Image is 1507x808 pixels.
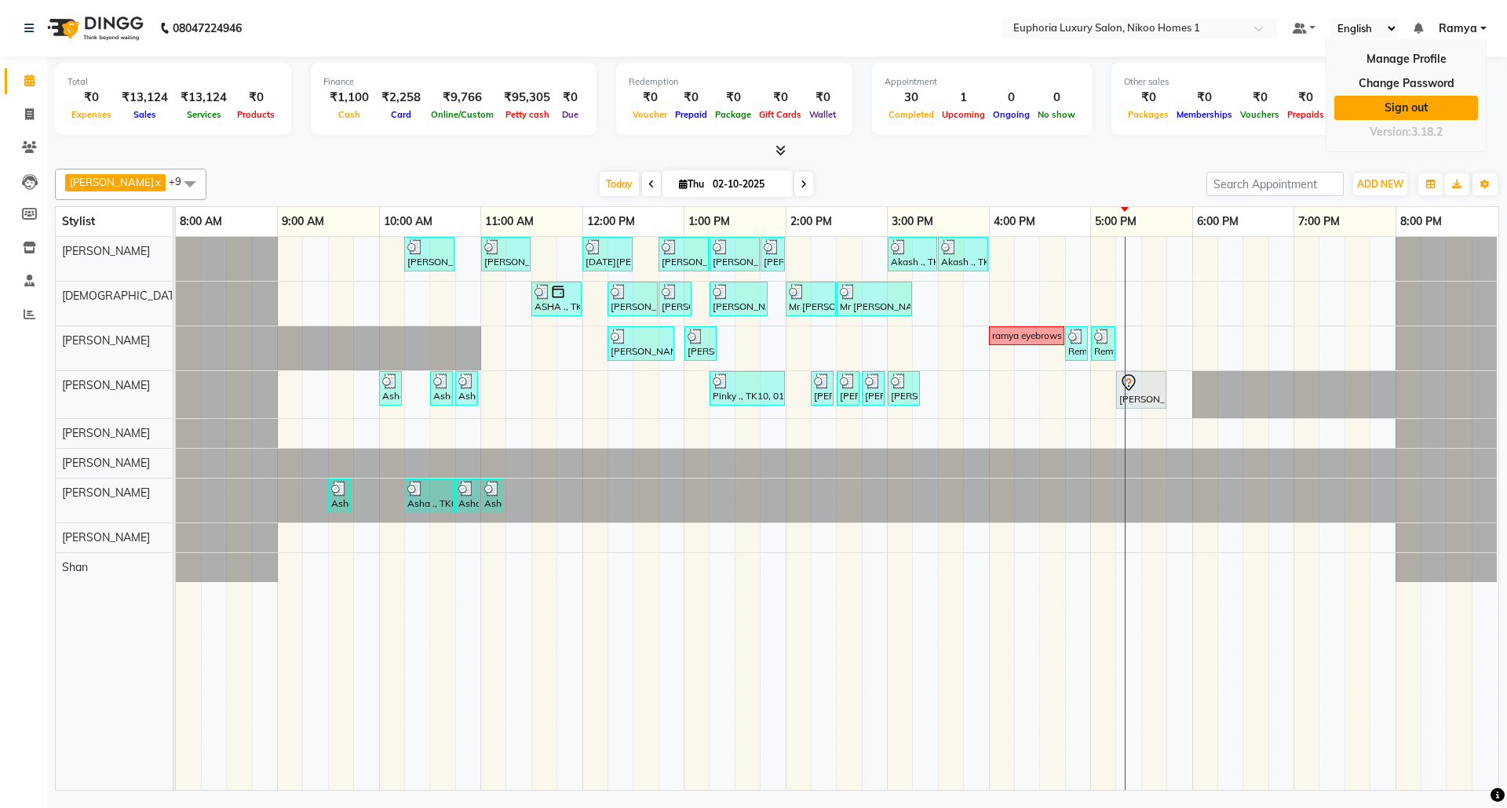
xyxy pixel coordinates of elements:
div: [PERSON_NAME] ., TK12, 02:30 PM-02:35 PM, EL-Upperlip Threading [838,373,858,403]
div: [PERSON_NAME] ., TK03, 11:00 AM-11:30 AM, EP-[PERSON_NAME] Trim/Design MEN [483,239,529,269]
div: Asha ., TK05, 09:30 AM-09:35 AM, EP-Conditioning (Wella) [330,481,349,511]
div: Redemption [629,75,840,89]
div: ₹0 [1236,89,1283,107]
a: 2:00 PM [786,210,836,233]
div: [PERSON_NAME] ., TK12, 02:45 PM-02:50 PM, EL-Chin / Neck Threading [863,373,883,403]
div: Mr [PERSON_NAME], TK11, 02:00 PM-02:30 PM, EL-HAIR CUT (Senior Stylist) with hairwash MEN [787,284,834,314]
div: [PERSON_NAME] ., TK12, 03:00 PM-03:20 PM, EL-Chin / Neck Threading [889,373,918,403]
span: [PERSON_NAME] [62,456,150,470]
a: 1:00 PM [684,210,734,233]
div: Version:3.18.2 [1334,121,1478,144]
div: Pinky ., TK10, 01:15 PM-02:00 PM, EP-[PERSON_NAME] [711,373,783,403]
span: +9 [169,175,193,187]
div: ₹0 [1124,89,1173,107]
span: Cash [334,109,364,120]
span: Wallet [805,109,840,120]
span: Online/Custom [427,109,498,120]
div: 0 [989,89,1034,107]
a: 4:00 PM [990,210,1039,233]
span: Petty cash [502,109,553,120]
div: Remya ., TK14, 05:00 PM-05:15 PM, EP-Upperlip Intimate [1093,329,1114,359]
span: [PERSON_NAME] [62,426,150,440]
div: [PERSON_NAME] ., TK03, 10:15 AM-10:45 AM, EL-HAIR CUT (Senior Stylist) with hairwash MEN [406,239,453,269]
span: No show [1034,109,1079,120]
div: ₹0 [1173,89,1236,107]
span: Package [711,109,755,120]
a: x [154,176,161,188]
div: Mr [PERSON_NAME], TK11, 02:30 PM-03:15 PM, EP-Color Fusion MEN [838,284,910,314]
span: Ongoing [989,109,1034,120]
div: Akash ., TK09, 03:00 PM-03:30 PM, EL-HAIR CUT (Senior Stylist) with hairwash MEN [889,239,936,269]
div: ₹0 [629,89,671,107]
a: 9:00 AM [278,210,328,233]
span: Services [183,109,225,120]
span: Prepaid [671,109,711,120]
div: Remya ., TK14, 04:45 PM-04:50 PM, EL-Eyebrows Threading [1067,329,1086,359]
span: Expenses [68,109,115,120]
span: [PERSON_NAME] [62,486,150,500]
div: ASHA ., TK07, 11:30 AM-12:00 PM, EL-HAIR CUT (Senior Stylist) with hairwash MEN [533,284,580,314]
div: ₹2,258 [375,89,427,107]
div: Appointment [885,75,1079,89]
a: 8:00 PM [1396,210,1446,233]
span: Sales [130,109,160,120]
b: 08047224946 [173,6,242,50]
span: Today [600,172,639,196]
span: Packages [1124,109,1173,120]
div: [DATE][PERSON_NAME] ., TK04, 12:00 PM-12:30 PM, EL-HAIR CUT (Senior Stylist) with hairwash MEN [584,239,631,269]
span: Voucher [629,109,671,120]
div: Asha ., TK05, 10:45 AM-11:00 AM, EP-Bouncy Curls/Special Finger Curls (No wash) S [457,481,479,511]
div: ₹0 [233,89,279,107]
span: Ramya [1439,20,1477,37]
div: ₹13,124 [115,89,174,107]
div: ₹0 [68,89,115,107]
div: Asha ., TK05, 10:15 AM-10:45 AM, EP-Bouncy Curls/Special Finger Curls (No wash) S [406,481,453,511]
a: 10:00 AM [380,210,436,233]
a: Sign out [1334,96,1478,120]
span: [PERSON_NAME] [62,244,150,258]
div: Other sales [1124,75,1378,89]
span: [PERSON_NAME] [62,530,150,544]
a: 8:00 AM [176,210,226,233]
span: Completed [885,109,938,120]
div: [PERSON_NAME] ., TK06, 12:15 PM-12:45 PM, EP-Head Massage (30 Mins) w/o Hairwash [609,284,656,314]
div: ₹0 [671,89,711,107]
div: ₹0 [556,89,584,107]
div: [PERSON_NAME] ., TK06, 01:15 PM-01:50 PM, EP-Conditioning (Wella) [711,284,766,314]
a: 11:00 AM [481,210,538,233]
div: Asha ., TK05, 10:00 AM-10:05 AM, EP-Conditioning (Wella) [381,373,400,403]
button: ADD NEW [1353,173,1407,195]
span: [DEMOGRAPHIC_DATA] [62,289,184,303]
div: Asha ., TK05, 11:00 AM-11:05 AM, EP-Shampoo (Wella) [483,481,502,511]
span: Due [558,109,582,120]
a: 7:00 PM [1294,210,1344,233]
span: Vouchers [1236,109,1283,120]
span: Gift Cards [755,109,805,120]
a: Change Password [1334,71,1478,96]
input: 2025-10-02 [708,173,786,196]
img: logo [40,6,148,50]
div: ₹13,124 [174,89,233,107]
a: 5:00 PM [1091,210,1140,233]
div: ₹95,305 [498,89,556,107]
div: [PERSON_NAME] ., TK06, 12:45 PM-01:15 PM, EP-[PERSON_NAME] Trim/Design MEN [660,239,707,269]
span: Prepaids [1283,109,1328,120]
div: [PERSON_NAME], TK08, 01:45 PM-02:00 PM, EP-[PERSON_NAME] Trim/Design MEN [762,239,783,269]
span: Upcoming [938,109,989,120]
a: Manage Profile [1334,47,1478,71]
span: [PERSON_NAME] [70,176,154,188]
span: Card [387,109,415,120]
div: Finance [323,75,584,89]
div: ₹0 [711,89,755,107]
div: ₹0 [1283,89,1328,107]
div: [PERSON_NAME] ., TK06, 12:45 PM-01:05 PM, EP-Shampoo (Wella) [660,284,690,314]
a: 12:00 PM [583,210,639,233]
span: [PERSON_NAME] [62,333,150,348]
div: Asha ., TK05, 10:45 AM-10:50 AM, EP-Shampoo (Wella) [457,373,476,403]
div: 1 [938,89,989,107]
div: 0 [1034,89,1079,107]
div: 30 [885,89,938,107]
a: 3:00 PM [888,210,937,233]
div: ₹9,766 [427,89,498,107]
div: [PERSON_NAME] ., TK13, 05:15 PM-05:45 PM, EP-Head Massage (30 Mins) w/o Hairwash [1118,373,1165,406]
